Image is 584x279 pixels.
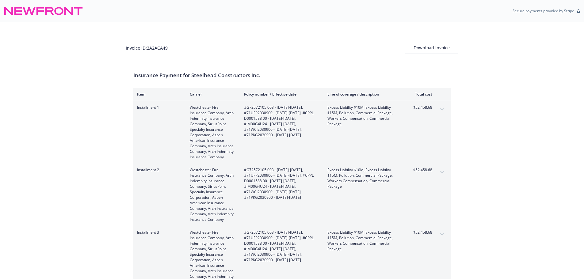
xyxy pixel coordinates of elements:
button: Download Invoice [405,42,458,54]
button: expand content [437,105,447,115]
div: Carrier [190,92,234,97]
button: expand content [437,167,447,177]
div: Item [137,92,180,97]
span: $52,458.68 [409,105,432,110]
div: Invoice ID: 2A2ACA49 [126,45,168,51]
span: Excess Liability $10M, Excess Liability $15M, Pollution, Commercial Package, Workers Compensation... [327,230,399,252]
span: #G72572105 003 - [DATE]-[DATE], #71UFP2030900 - [DATE]-[DATE], #CPPL D0001588 00 - [DATE]-[DATE],... [244,230,318,263]
div: Installment 2Westchester Fire Insurance Company, Arch Indemnity Insurance Company, SiriusPoint Sp... [133,164,451,226]
span: $52,458.68 [409,167,432,173]
span: #G72572105 003 - [DATE]-[DATE], #71UFP2030900 - [DATE]-[DATE], #CPPL D0001588 00 - [DATE]-[DATE],... [244,105,318,138]
button: expand content [437,230,447,239]
span: Westchester Fire Insurance Company, Arch Indemnity Insurance Company, SiriusPoint Specialty Insur... [190,105,234,160]
span: Excess Liability $10M, Excess Liability $15M, Pollution, Commercial Package, Workers Compensation... [327,167,399,189]
div: Installment 1Westchester Fire Insurance Company, Arch Indemnity Insurance Company, SiriusPoint Sp... [133,101,451,164]
div: Total cost [409,92,432,97]
div: Policy number / Effective date [244,92,318,97]
span: Excess Liability $10M, Excess Liability $15M, Pollution, Commercial Package, Workers Compensation... [327,105,399,127]
p: Secure payments provided by Stripe [513,8,574,13]
span: Westchester Fire Insurance Company, Arch Indemnity Insurance Company, SiriusPoint Specialty Insur... [190,167,234,222]
div: Insurance Payment for Steelhead Constructors Inc. [133,71,451,79]
div: Line of coverage / description [327,92,399,97]
span: Installment 2 [137,167,180,173]
span: Installment 1 [137,105,180,110]
span: $52,458.68 [409,230,432,235]
span: Installment 3 [137,230,180,235]
span: #G72572105 003 - [DATE]-[DATE], #71UFP2030900 - [DATE]-[DATE], #CPPL D0001588 00 - [DATE]-[DATE],... [244,167,318,200]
